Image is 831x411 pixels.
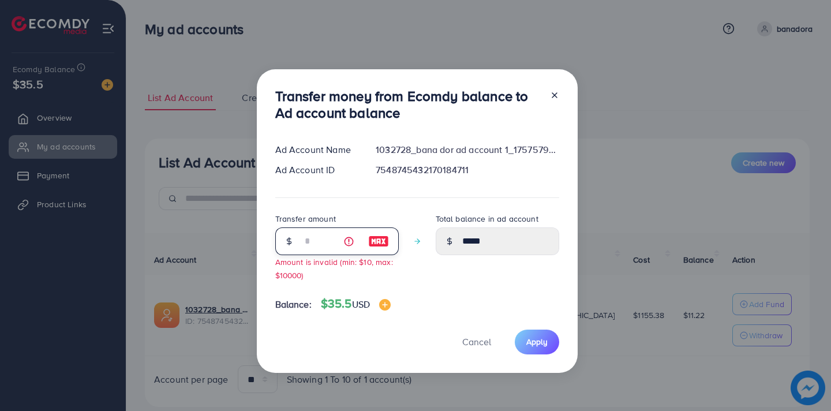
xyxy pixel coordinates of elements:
button: Cancel [448,330,506,354]
div: 1032728_bana dor ad account 1_1757579407255 [366,143,568,156]
div: 7548745432170184711 [366,163,568,177]
span: Balance: [275,298,312,311]
h4: $35.5 [321,297,391,311]
div: Ad Account Name [266,143,367,156]
label: Transfer amount [275,213,336,225]
small: Amount is invalid (min: $10, max: $10000) [275,256,393,281]
img: image [379,299,391,311]
label: Total balance in ad account [436,213,538,225]
span: Cancel [462,335,491,348]
span: USD [352,298,370,311]
span: Apply [526,336,548,348]
h3: Transfer money from Ecomdy balance to Ad account balance [275,88,541,121]
div: Ad Account ID [266,163,367,177]
button: Apply [515,330,559,354]
img: image [368,234,389,248]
